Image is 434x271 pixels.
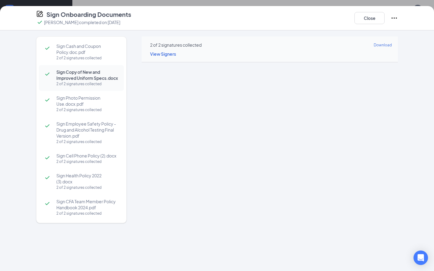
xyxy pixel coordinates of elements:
[56,153,118,159] span: Sign Cell Phone Policy (2).docx
[44,96,51,104] svg: Checkmark
[44,122,51,129] svg: Checkmark
[44,200,51,207] svg: Checkmark
[56,95,118,107] span: Sign Photo Permission Use.docx.pdf
[56,173,118,185] span: Sign Health Policy 2022 (3).docx
[56,69,118,81] span: Sign Copy of New and Improved Uniform Specs.docx
[374,43,392,47] span: Download
[150,51,176,57] span: View Signers
[56,198,118,210] span: Sign CFA Team Member Policy Handbook 2024.pdf
[142,62,398,269] iframe: Sign Copy of New and Improved Uniform Specs.docx
[56,159,118,165] div: 2 of 2 signatures collected
[56,107,118,113] div: 2 of 2 signatures collected
[44,174,51,181] svg: Checkmark
[44,19,120,25] p: [PERSON_NAME] completed on [DATE]
[374,41,392,48] a: Download
[56,185,118,191] div: 2 of 2 signatures collected
[36,10,43,17] svg: CompanyDocumentIcon
[44,154,51,161] svg: Checkmark
[56,121,118,139] span: Sign Employee Safety Policy - Drug and Alcohol Testing Final Version.pdf
[44,45,51,52] svg: Checkmark
[391,14,398,22] svg: Ellipses
[56,210,118,216] div: 2 of 2 signatures collected
[414,251,428,265] div: Open Intercom Messenger
[56,55,118,61] div: 2 of 2 signatures collected
[150,42,202,48] div: 2 of 2 signatures collected
[44,70,51,78] svg: Checkmark
[36,19,43,26] svg: Checkmark
[46,10,131,19] h4: Sign Onboarding Documents
[56,81,118,87] div: 2 of 2 signatures collected
[56,43,118,55] span: Sign Cash and Coupon Policy.doc.pdf
[56,139,118,145] div: 2 of 2 signatures collected
[354,12,385,24] button: Close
